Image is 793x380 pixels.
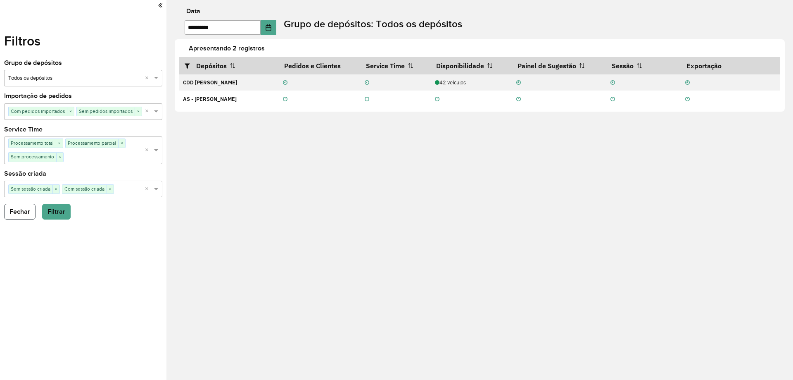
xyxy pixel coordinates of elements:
button: Choose Date [261,20,276,35]
label: Service Time [4,124,43,134]
th: Exportação [681,57,780,74]
span: Com pedidos importados [9,107,67,115]
span: × [118,139,125,148]
span: × [52,185,59,194]
th: Disponibilidade [431,57,512,74]
i: Não realizada [685,97,690,102]
span: Clear all [145,146,152,155]
i: Não realizada [365,97,369,102]
i: Não realizada [365,80,369,86]
strong: CDD [PERSON_NAME] [183,79,237,86]
th: Service Time [360,57,430,74]
i: Não realizada [516,80,521,86]
span: Clear all [145,185,152,194]
th: Depósitos [179,57,278,74]
i: Não realizada [283,80,287,86]
i: Não realizada [516,97,521,102]
label: Grupo de depósitos: Todos os depósitos [284,17,462,31]
span: × [135,108,142,116]
i: Não realizada [610,97,615,102]
label: Data [186,6,200,16]
i: Não realizada [435,97,439,102]
button: Fechar [4,204,36,220]
span: Processamento total [9,139,56,147]
label: Filtros [4,31,40,51]
label: Importação de pedidos [4,91,72,101]
i: Não realizada [610,80,615,86]
label: Sessão criada [4,169,46,179]
span: Processamento parcial [66,139,118,147]
span: Clear all [145,74,152,83]
i: Não realizada [283,97,287,102]
span: Sem sessão criada [9,185,52,193]
span: Sem pedidos importados [77,107,135,115]
span: Sem processamento [9,153,56,161]
th: Pedidos e Clientes [278,57,360,74]
strong: AS - [PERSON_NAME] [183,96,237,103]
span: × [56,139,63,148]
span: Clear all [145,107,152,116]
span: × [107,185,114,194]
span: × [67,108,74,116]
i: Abrir/fechar filtros [185,62,196,69]
button: Filtrar [42,204,71,220]
label: Grupo de depósitos [4,58,62,68]
span: × [56,153,63,161]
span: Com sessão criada [62,185,107,193]
th: Painel de Sugestão [512,57,606,74]
th: Sessão [606,57,681,74]
div: 42 veículos [435,79,508,86]
i: Não realizada [685,80,690,86]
